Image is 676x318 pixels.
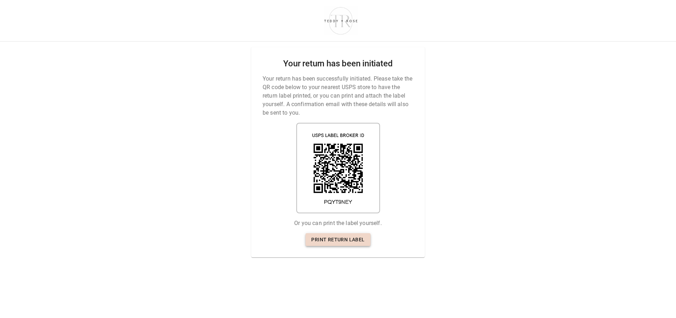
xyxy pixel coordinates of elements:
[283,59,392,69] h2: Your return has been initiated
[296,123,380,213] img: shipping label qr code
[294,219,381,227] p: Or you can print the label yourself.
[321,5,361,36] img: shop-teddyrose.myshopify.com-d93983e8-e25b-478f-b32e-9430bef33fdd
[263,75,413,117] p: Your return has been successfully initiated. Please take the QR code below to your nearest USPS s...
[306,233,370,246] a: Print return label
